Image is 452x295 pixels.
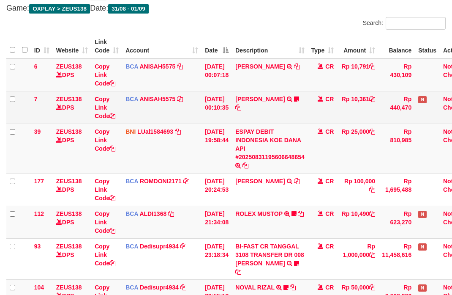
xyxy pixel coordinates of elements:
span: BCA [125,178,138,185]
a: Copy ARIFS EFENDI to clipboard [294,63,300,70]
a: ZEUS138 [56,63,82,70]
a: Copy ABDUL GAFUR to clipboard [294,178,300,185]
a: Copy Rp 10,490 to clipboard [369,210,375,217]
th: Account: activate to sort column ascending [122,34,201,58]
span: BNI [125,128,136,135]
a: Dedisupr4934 [140,284,179,291]
td: DPS [53,124,91,173]
td: Rp 11,458,616 [378,238,415,279]
span: 177 [34,178,44,185]
label: Search: [363,17,446,30]
td: Rp 100,000 [337,173,378,206]
a: Copy LUal1584693 to clipboard [175,128,181,135]
td: Rp 810,985 [378,124,415,173]
td: [DATE] 21:34:08 [201,206,232,238]
th: Date: activate to sort column descending [201,34,232,58]
a: [PERSON_NAME] [235,96,285,102]
th: Status [415,34,440,58]
a: Copy Rp 10,791 to clipboard [369,63,375,70]
span: BCA [125,96,138,102]
a: Copy BI-FAST CR TANGGAL 3108 TRANSFER DR 008 TOTO TAUFIK HIDAYA to clipboard [235,268,241,275]
a: ZEUS138 [56,96,82,102]
span: 31/08 - 01/09 [108,4,149,14]
td: DPS [53,173,91,206]
span: Has Note [418,96,427,103]
span: CR [325,128,334,135]
a: Copy ANISAH5575 to clipboard [177,63,183,70]
a: ANISAH5575 [139,96,175,102]
span: Has Note [418,211,427,218]
th: Amount: activate to sort column ascending [337,34,378,58]
td: Rp 1,000,000 [337,238,378,279]
span: Has Note [418,243,427,251]
span: 6 [34,63,38,70]
a: Copy Rp 10,361 to clipboard [369,96,375,102]
a: Copy ROLEX MUSTOP to clipboard [298,210,304,217]
a: NOVAL RIZAL [235,284,275,291]
span: CR [325,284,334,291]
a: ANISAH5575 [139,63,175,70]
a: Copy Link Code [95,210,115,234]
th: ID: activate to sort column ascending [31,34,53,58]
a: ZEUS138 [56,243,82,250]
a: ZEUS138 [56,178,82,185]
td: Rp 623,270 [378,206,415,238]
a: ROMDONI2171 [140,178,182,185]
a: Copy Link Code [95,243,115,267]
span: CR [325,63,334,70]
span: BCA [125,243,138,250]
span: 93 [34,243,41,250]
th: Description: activate to sort column ascending [232,34,308,58]
a: ROLEX MUSTOP [235,210,283,217]
span: BCA [125,63,138,70]
a: ALDI1368 [139,210,166,217]
a: Copy ANISAH5575 to clipboard [177,96,183,102]
td: Rp 10,490 [337,206,378,238]
span: BCA [125,284,138,291]
a: ZEUS138 [56,284,82,291]
a: Copy Link Code [95,178,115,201]
a: Copy Link Code [95,63,115,87]
a: Dedisupr4934 [140,243,179,250]
span: CR [325,243,334,250]
a: Copy Link Code [95,96,115,119]
td: Rp 440,470 [378,91,415,124]
td: Rp 10,361 [337,91,378,124]
span: CR [325,178,334,185]
a: Copy Dedisupr4934 to clipboard [180,243,186,250]
input: Search: [386,17,446,30]
th: Type: activate to sort column ascending [308,34,338,58]
a: Copy Rp 1,000,000 to clipboard [369,251,375,258]
span: 112 [34,210,44,217]
h4: Game: Date: [6,4,446,13]
span: 104 [34,284,44,291]
td: Rp 1,695,488 [378,173,415,206]
a: BI-FAST CR TANGGAL 3108 TRANSFER DR 008 [PERSON_NAME] [235,243,304,267]
a: Copy Rp 100,000 to clipboard [369,186,375,193]
td: DPS [53,238,91,279]
span: 7 [34,96,38,102]
td: Rp 10,791 [337,58,378,91]
a: Copy DAVID SAPUTRA to clipboard [235,104,241,111]
a: Copy NOVAL RIZAL to clipboard [290,284,296,291]
a: ESPAY DEBIT INDONESIA KOE DANA API #20250831195606648654 [235,128,305,160]
a: [PERSON_NAME] [235,178,285,185]
td: Rp 25,000 [337,124,378,173]
a: ZEUS138 [56,128,82,135]
a: Copy Rp 25,000 to clipboard [369,128,375,135]
span: BCA [125,210,138,217]
a: Copy ROMDONI2171 to clipboard [183,178,189,185]
td: [DATE] 23:18:34 [201,238,232,279]
a: LUal1584693 [137,128,173,135]
th: Balance [378,34,415,58]
a: Copy Rp 50,000 to clipboard [369,284,375,291]
a: Copy ESPAY DEBIT INDONESIA KOE DANA API #20250831195606648654 to clipboard [242,162,248,169]
span: CR [325,96,334,102]
td: [DATE] 00:07:18 [201,58,232,91]
a: Copy ALDI1368 to clipboard [168,210,174,217]
td: DPS [53,91,91,124]
th: Link Code: activate to sort column ascending [91,34,122,58]
td: [DATE] 00:10:35 [201,91,232,124]
td: DPS [53,206,91,238]
a: Copy Link Code [95,128,115,152]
